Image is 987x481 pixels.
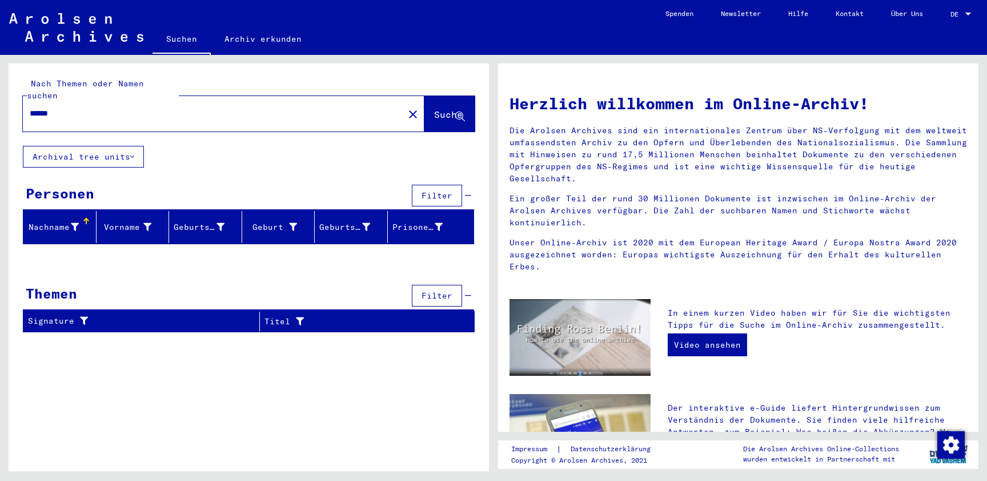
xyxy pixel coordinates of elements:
[422,190,452,201] span: Filter
[402,102,424,125] button: Clear
[28,315,245,327] div: Signature
[561,443,664,455] a: Datenschutzerklärung
[264,312,460,331] div: Titel
[424,96,475,132] button: Suche
[434,109,463,120] span: Suche
[937,431,965,459] img: Zustimmung ändern
[23,146,144,168] button: Archival tree units
[927,440,970,468] img: yv_logo.png
[406,108,420,121] mat-icon: close
[97,211,170,243] mat-header-cell: Vorname
[509,193,967,229] p: Ein großer Teil der rund 30 Millionen Dokumente ist inzwischen im Online-Archiv der Arolsen Archi...
[101,218,169,236] div: Vorname
[388,211,474,243] mat-header-cell: Prisoner #
[247,218,315,236] div: Geburt‏
[950,10,963,18] span: DE
[174,218,242,236] div: Geburtsname
[392,218,460,236] div: Prisoner #
[511,443,556,455] a: Impressum
[392,221,443,233] div: Prisoner #
[28,218,96,236] div: Nachname
[412,285,462,307] button: Filter
[26,183,94,204] div: Personen
[27,78,144,101] mat-label: Nach Themen oder Namen suchen
[101,221,152,233] div: Vorname
[9,13,143,42] img: Arolsen_neg.svg
[412,185,462,206] button: Filter
[169,211,242,243] mat-header-cell: Geburtsname
[26,283,77,304] div: Themen
[509,237,967,273] p: Unser Online-Archiv ist 2020 mit dem European Heritage Award / Europa Nostra Award 2020 ausgezeic...
[247,221,298,233] div: Geburt‏
[509,299,651,376] img: video.jpg
[28,221,79,233] div: Nachname
[743,444,899,454] p: Die Arolsen Archives Online-Collections
[315,211,388,243] mat-header-cell: Geburtsdatum
[319,221,370,233] div: Geburtsdatum
[937,431,964,458] div: Zustimmung ändern
[319,218,387,236] div: Geburtsdatum
[211,25,315,53] a: Archiv erkunden
[242,211,315,243] mat-header-cell: Geburt‏
[668,333,747,356] a: Video ansehen
[511,443,664,455] div: |
[509,125,967,185] p: Die Arolsen Archives sind ein internationales Zentrum über NS-Verfolgung mit dem weltweit umfasse...
[264,316,446,328] div: Titel
[668,402,967,450] p: Der interaktive e-Guide liefert Hintergrundwissen zum Verständnis der Dokumente. Sie finden viele...
[174,221,224,233] div: Geburtsname
[422,291,452,301] span: Filter
[23,211,97,243] mat-header-cell: Nachname
[153,25,211,55] a: Suchen
[668,307,967,331] p: In einem kurzen Video haben wir für Sie die wichtigsten Tipps für die Suche im Online-Archiv zusa...
[28,312,259,331] div: Signature
[743,454,899,464] p: wurden entwickelt in Partnerschaft mit
[511,455,664,466] p: Copyright © Arolsen Archives, 2021
[509,92,967,116] h1: Herzlich willkommen im Online-Archiv!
